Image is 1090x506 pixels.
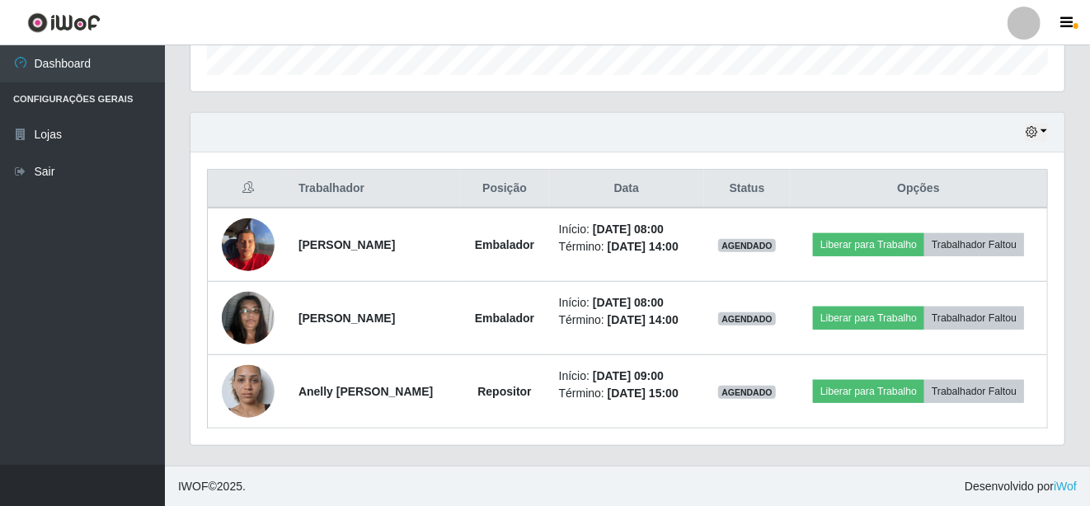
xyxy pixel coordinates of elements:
[559,221,694,238] li: Início:
[813,380,924,403] button: Liberar para Trabalho
[460,170,548,208] th: Posição
[477,385,531,398] strong: Repositor
[718,239,776,252] span: AGENDADO
[608,387,679,400] time: [DATE] 15:00
[559,312,694,329] li: Término:
[593,223,664,236] time: [DATE] 08:00
[298,312,395,325] strong: [PERSON_NAME]
[222,344,275,438] img: 1736004574003.jpeg
[222,209,275,279] img: 1757435455970.jpeg
[559,385,694,402] li: Término:
[27,12,101,33] img: CoreUI Logo
[178,478,246,495] span: © 2025 .
[924,380,1024,403] button: Trabalhador Faltou
[813,233,924,256] button: Liberar para Trabalho
[608,240,679,253] time: [DATE] 14:00
[924,233,1024,256] button: Trabalhador Faltou
[559,238,694,255] li: Término:
[559,368,694,385] li: Início:
[298,238,395,251] strong: [PERSON_NAME]
[593,296,664,309] time: [DATE] 08:00
[289,170,460,208] th: Trabalhador
[704,170,790,208] th: Status
[475,238,534,251] strong: Embalador
[559,294,694,312] li: Início:
[813,307,924,330] button: Liberar para Trabalho
[790,170,1047,208] th: Opções
[608,313,679,326] time: [DATE] 14:00
[475,312,534,325] strong: Embalador
[549,170,704,208] th: Data
[924,307,1024,330] button: Trabalhador Faltou
[718,386,776,399] span: AGENDADO
[1054,480,1077,493] a: iWof
[178,480,209,493] span: IWOF
[298,385,433,398] strong: Anelly [PERSON_NAME]
[222,283,275,353] img: 1757604463996.jpeg
[718,312,776,326] span: AGENDADO
[593,369,664,382] time: [DATE] 09:00
[965,478,1077,495] span: Desenvolvido por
